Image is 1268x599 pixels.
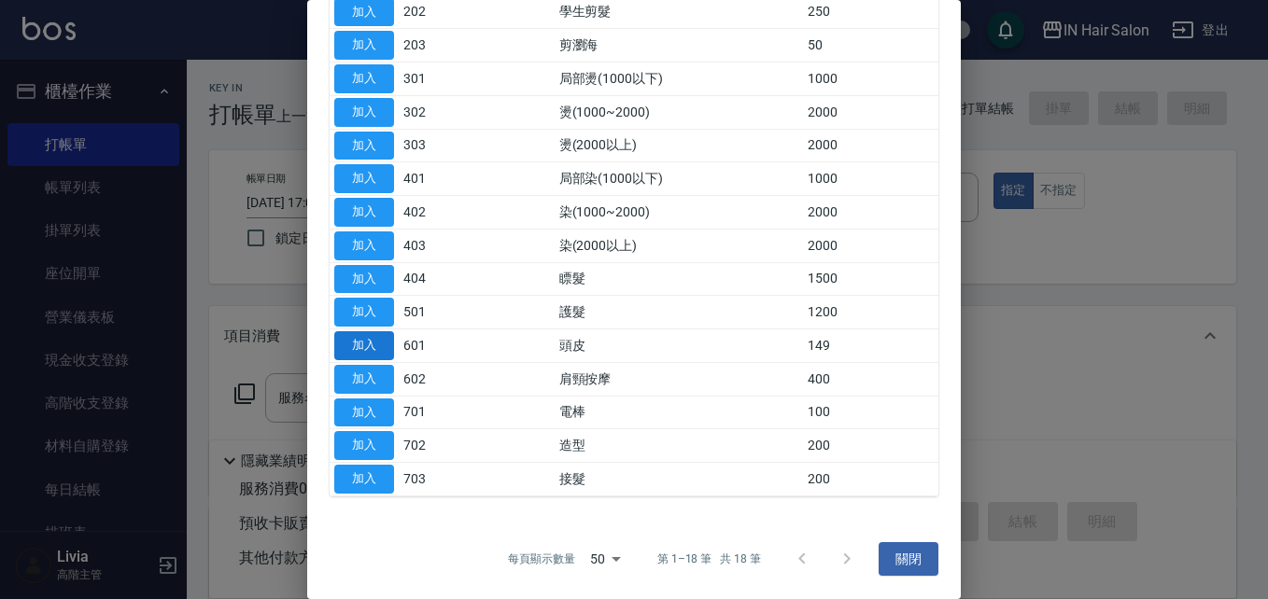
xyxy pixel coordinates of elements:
[803,29,938,63] td: 50
[399,262,476,296] td: 404
[334,465,394,494] button: 加入
[399,396,476,429] td: 701
[555,296,804,329] td: 護髮
[334,198,394,227] button: 加入
[334,231,394,260] button: 加入
[803,329,938,363] td: 149
[334,265,394,294] button: 加入
[555,162,804,196] td: 局部染(1000以下)
[334,31,394,60] button: 加入
[334,64,394,93] button: 加入
[334,365,394,394] button: 加入
[399,162,476,196] td: 401
[508,550,575,567] p: 每頁顯示數量
[399,329,476,363] td: 601
[555,129,804,162] td: 燙(2000以上)
[803,429,938,463] td: 200
[583,534,627,584] div: 50
[399,95,476,129] td: 302
[399,463,476,496] td: 703
[803,196,938,230] td: 2000
[803,362,938,396] td: 400
[803,129,938,162] td: 2000
[399,229,476,262] td: 403
[334,98,394,127] button: 加入
[399,63,476,96] td: 301
[803,396,938,429] td: 100
[803,95,938,129] td: 2000
[399,296,476,329] td: 501
[399,429,476,463] td: 702
[555,362,804,396] td: 肩頸按摩
[399,362,476,396] td: 602
[555,95,804,129] td: 燙(1000~2000)
[803,262,938,296] td: 1500
[555,329,804,363] td: 頭皮
[803,162,938,196] td: 1000
[803,63,938,96] td: 1000
[657,550,761,567] p: 第 1–18 筆 共 18 筆
[555,229,804,262] td: 染(2000以上)
[399,129,476,162] td: 303
[555,463,804,496] td: 接髮
[555,429,804,463] td: 造型
[803,229,938,262] td: 2000
[803,296,938,329] td: 1200
[334,298,394,327] button: 加入
[399,196,476,230] td: 402
[334,431,394,460] button: 加入
[555,396,804,429] td: 電棒
[555,262,804,296] td: 瞟髮
[803,463,938,496] td: 200
[555,63,804,96] td: 局部燙(1000以下)
[334,331,394,360] button: 加入
[334,398,394,427] button: 加入
[555,29,804,63] td: 剪瀏海
[334,164,394,193] button: 加入
[334,132,394,160] button: 加入
[555,196,804,230] td: 染(1000~2000)
[399,29,476,63] td: 203
[879,542,938,577] button: 關閉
